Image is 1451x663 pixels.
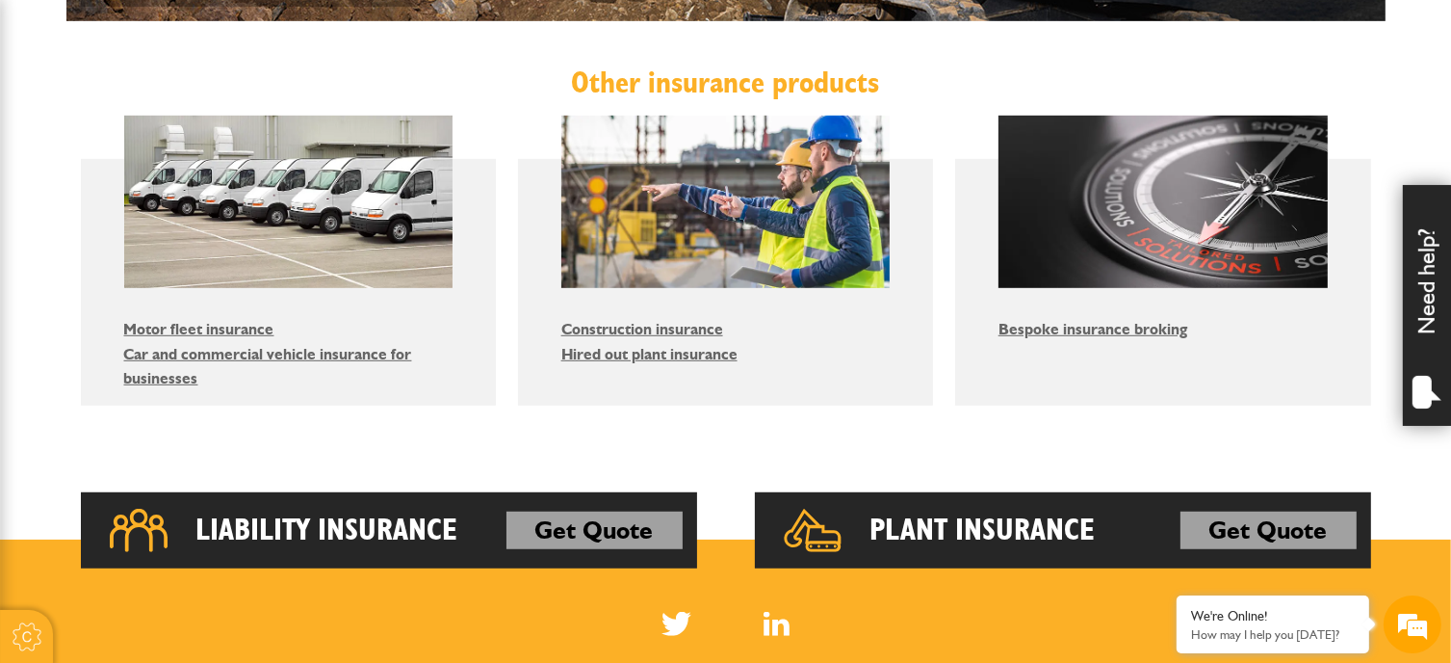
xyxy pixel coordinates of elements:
h2: Plant Insurance [870,512,1096,550]
a: Get Quote [506,512,683,550]
a: Motor fleet insurance [124,320,274,338]
img: Motor fleet insurance [124,116,453,288]
img: Twitter [661,612,691,636]
a: LinkedIn [764,612,790,636]
a: Get Quote [1180,512,1357,550]
a: Car and commercial vehicle insurance for businesses [124,345,412,388]
a: Bespoke insurance broking [998,320,1187,338]
div: We're Online! [1191,608,1355,624]
img: Bespoke insurance broking [998,116,1328,288]
img: Construction insurance [561,116,891,288]
h2: Other insurance products [81,65,1371,101]
h2: Liability Insurance [196,512,458,550]
p: How may I help you today? [1191,627,1355,642]
a: Hired out plant insurance [561,345,738,363]
a: Construction insurance [561,320,723,338]
div: Need help? [1403,185,1451,426]
img: Linked In [764,612,790,636]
